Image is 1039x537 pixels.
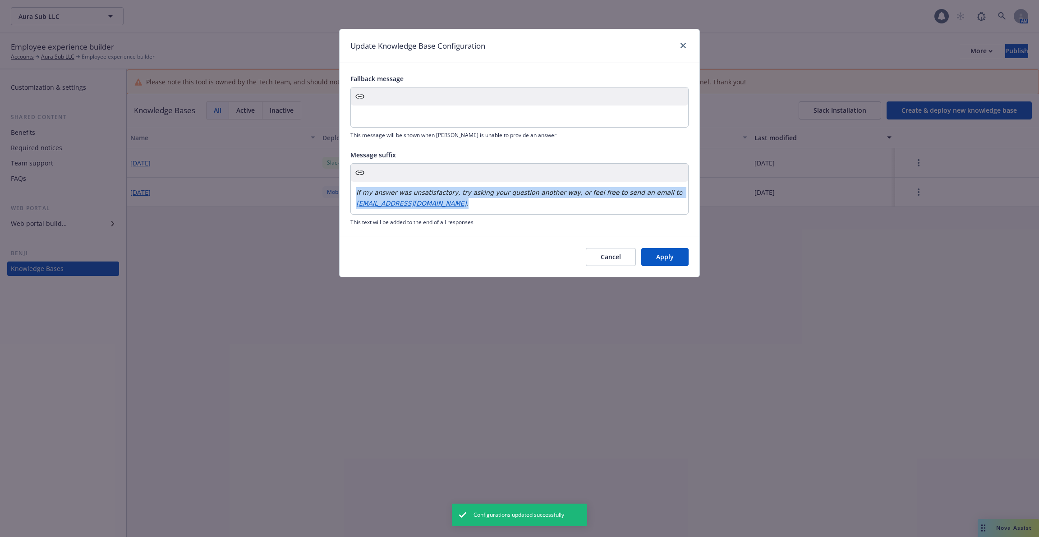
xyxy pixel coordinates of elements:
span: This message will be shown when [PERSON_NAME] is unable to provide an answer [350,131,689,139]
button: Apply [641,248,689,266]
div: editable markdown [351,182,688,214]
button: Cancel [586,248,636,266]
em: . [467,200,469,207]
div: editable markdown [351,106,688,127]
span: Message suffix [350,151,396,159]
button: Create link [354,90,366,103]
button: Create link [354,166,366,179]
span: Configurations updated successfully [474,511,564,519]
span: This text will be added to the end of all responses [350,218,689,226]
span: Fallback message [350,74,404,83]
em: If my answer was unsatisfactory, try asking your question another way, or feel free to send an em... [356,189,682,196]
a: [EMAIL_ADDRESS][DOMAIN_NAME] [356,200,467,207]
a: close [678,40,689,51]
h1: Update Knowledge Base Configuration [350,40,485,52]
